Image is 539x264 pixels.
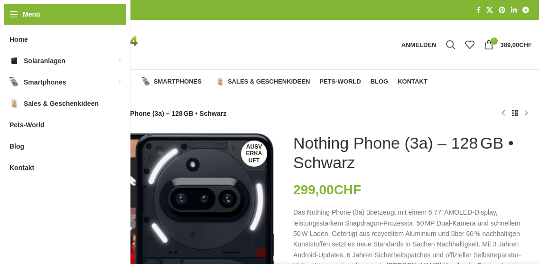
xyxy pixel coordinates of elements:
[520,108,532,119] a: Nächstes Produkt
[293,133,532,172] h1: Nothing Phone (3a) – 128 GB • Schwarz
[371,78,389,85] span: Blog
[519,41,532,48] span: CHF
[9,56,19,66] img: Solaranlagen
[520,4,532,17] a: Telegram Social Link
[398,72,427,91] a: Kontakt
[479,35,537,54] a: 1 389,00CHF
[293,182,361,197] bdi: 299,00
[241,141,267,167] span: Ausverkauft
[24,52,65,69] span: Solaranlagen
[9,77,19,87] img: Smartphones
[9,116,45,133] span: Pets-World
[9,31,28,48] span: Home
[9,159,34,176] span: Kontakt
[154,78,202,85] span: Smartphones
[398,78,427,85] span: Kontakt
[491,38,498,45] span: 1
[24,74,66,91] span: Smartphones
[498,108,509,119] a: Vorheriges Produkt
[23,9,40,19] span: Menü
[401,42,437,48] span: Anmelden
[508,4,520,17] a: LinkedIn Social Link
[142,77,150,86] img: Smartphones
[103,108,227,119] span: Nothing Phone (3a) – 128 GB • Schwarz
[24,95,99,112] span: Sales & Geschenkideen
[397,35,441,54] a: Anmelden
[483,4,496,17] a: X Social Link
[496,4,508,17] a: Pinterest Social Link
[441,35,460,54] a: Suche
[319,78,361,85] span: Pets-World
[216,72,310,91] a: Sales & Geschenkideen
[334,182,362,197] span: CHF
[228,78,310,85] span: Sales & Geschenkideen
[142,72,206,91] a: Smartphones
[31,72,432,91] div: Hauptnavigation
[501,41,532,48] bdi: 389,00
[36,108,226,119] nav: Breadcrumb
[474,4,483,17] a: Facebook Social Link
[9,99,19,108] img: Sales & Geschenkideen
[9,138,24,155] span: Blog
[371,72,389,91] a: Blog
[216,77,224,86] img: Sales & Geschenkideen
[319,72,361,91] a: Pets-World
[460,35,479,54] div: Meine Wunschliste
[64,72,132,91] a: Solaranlagen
